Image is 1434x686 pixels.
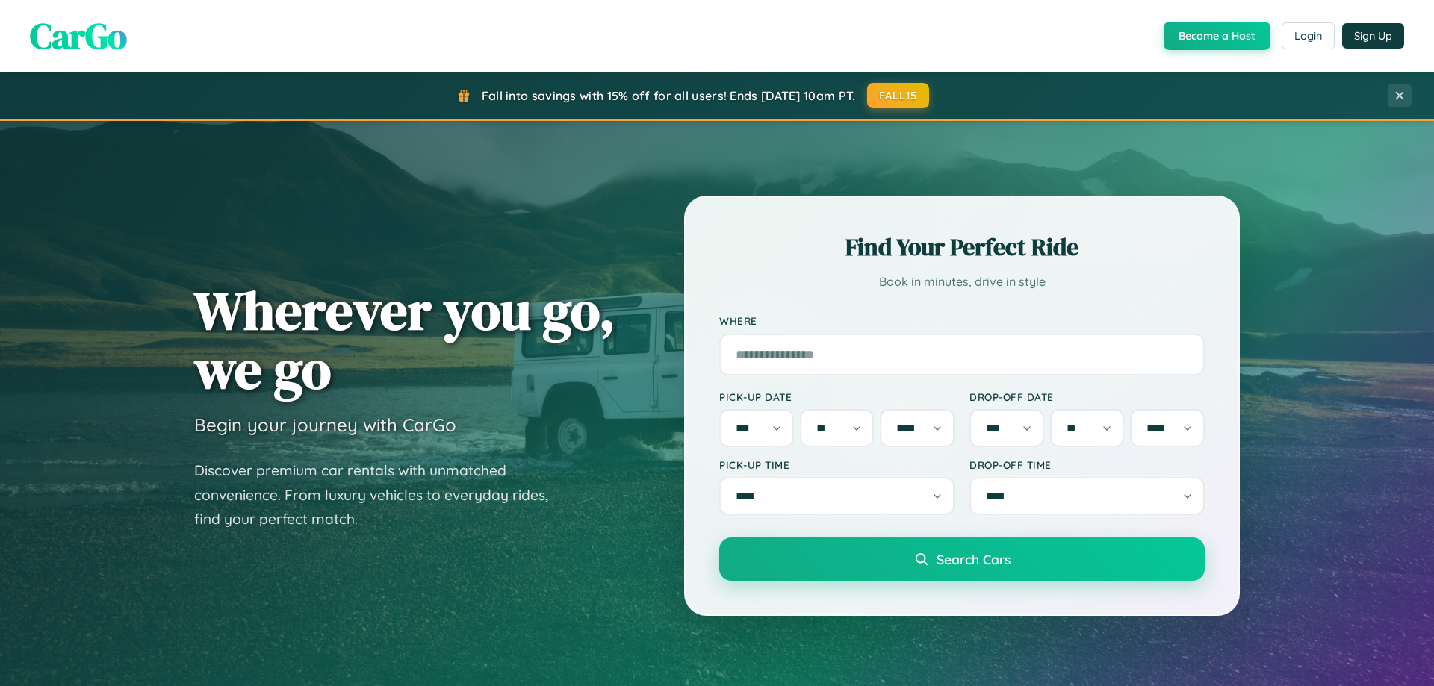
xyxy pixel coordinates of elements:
button: FALL15 [867,83,930,108]
h3: Begin your journey with CarGo [194,414,456,436]
span: Search Cars [937,551,1011,567]
h1: Wherever you go, we go [194,281,615,399]
button: Sign Up [1342,23,1404,49]
label: Pick-up Time [719,458,955,471]
button: Become a Host [1164,22,1270,50]
p: Book in minutes, drive in style [719,271,1205,293]
button: Search Cars [719,537,1205,581]
label: Pick-up Date [719,390,955,403]
span: Fall into savings with 15% off for all users! Ends [DATE] 10am PT. [482,88,856,103]
span: CarGo [30,11,127,60]
label: Where [719,315,1205,328]
h2: Find Your Perfect Ride [719,231,1205,264]
p: Discover premium car rentals with unmatched convenience. From luxury vehicles to everyday rides, ... [194,458,568,531]
button: Login [1282,22,1335,49]
label: Drop-off Date [969,390,1205,403]
label: Drop-off Time [969,458,1205,471]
